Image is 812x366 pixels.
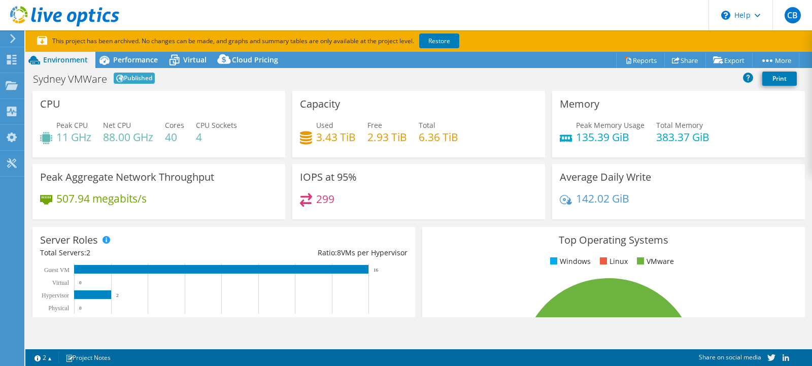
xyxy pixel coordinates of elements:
a: 2 [27,351,59,364]
span: Net CPU [103,120,131,130]
h3: Top Operating Systems [430,235,797,246]
li: Windows [548,256,591,267]
span: Share on social media [699,353,761,361]
span: Virtual [183,55,207,64]
a: Print [762,72,797,86]
text: Virtual [52,279,70,286]
h3: Average Daily Write [560,172,651,183]
h4: 3.43 TiB [316,131,356,143]
span: Performance [113,55,158,64]
span: Used [316,120,333,130]
span: Peak Memory Usage [576,120,645,130]
h3: Capacity [300,98,340,110]
span: Total Memory [656,120,703,130]
div: Total Servers: [40,247,224,258]
span: CB [785,7,801,23]
h4: 135.39 GiB [576,131,645,143]
h4: 6.36 TiB [419,131,458,143]
a: More [752,52,799,68]
div: Ratio: VMs per Hypervisor [224,247,408,258]
a: Reports [616,52,665,68]
h4: 4 [196,131,237,143]
span: Environment [43,55,88,64]
a: Restore [419,34,459,48]
text: 0 [79,280,82,285]
a: Export [705,52,753,68]
h4: 299 [316,193,334,205]
span: CPU Sockets [196,120,237,130]
li: VMware [634,256,674,267]
a: Share [664,52,706,68]
h3: IOPS at 95% [300,172,357,183]
h4: 507.94 megabits/s [56,193,147,204]
h4: 11 GHz [56,131,91,143]
a: Project Notes [58,351,118,364]
span: 2 [86,248,90,257]
span: Total [419,120,435,130]
h3: Server Roles [40,235,98,246]
h4: 142.02 GiB [576,193,629,204]
text: Guest VM [44,267,70,274]
text: 0 [79,306,82,311]
h4: 88.00 GHz [103,131,153,143]
h3: CPU [40,98,60,110]
span: Cloud Pricing [232,55,278,64]
span: Peak CPU [56,120,88,130]
p: This project has been archived. No changes can be made, and graphs and summary tables are only av... [37,36,534,47]
span: Published [114,73,155,84]
svg: \n [721,11,730,20]
span: 8 [337,248,341,257]
h4: 40 [165,131,184,143]
h3: Memory [560,98,599,110]
h3: Peak Aggregate Network Throughput [40,172,214,183]
text: Physical [48,305,69,312]
h4: 2.93 TiB [367,131,407,143]
h1: Sydney VMWare [33,74,107,84]
li: Linux [597,256,628,267]
text: 16 [374,268,379,273]
text: 2 [116,293,119,298]
span: Free [367,120,382,130]
h4: 383.37 GiB [656,131,709,143]
text: Hypervisor [42,292,69,299]
span: Cores [165,120,184,130]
